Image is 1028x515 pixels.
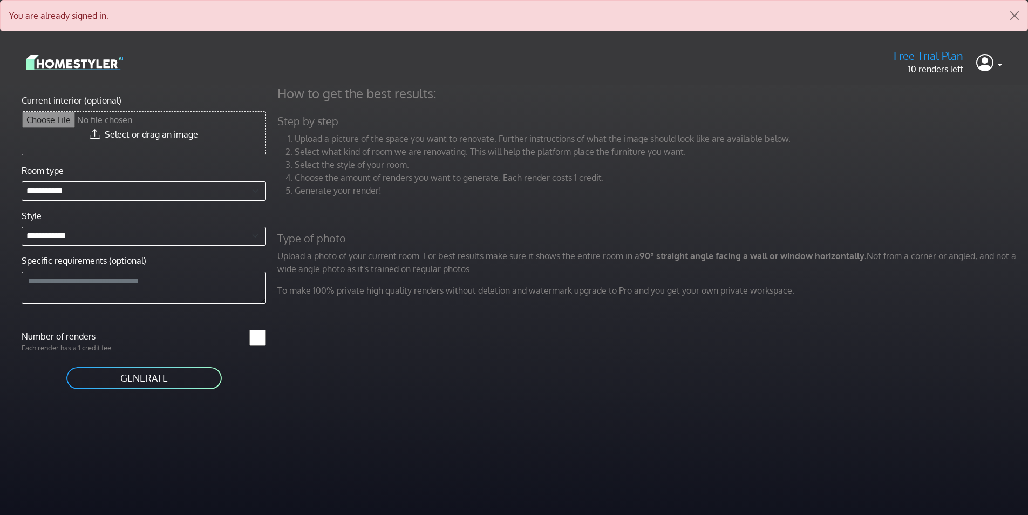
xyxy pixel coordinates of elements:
[271,249,1026,275] p: Upload a photo of your current room. For best results make sure it shows the entire room in a Not...
[26,53,123,72] img: logo-3de290ba35641baa71223ecac5eacb59cb85b4c7fdf211dc9aaecaaee71ea2f8.svg
[894,49,963,63] h5: Free Trial Plan
[22,164,64,177] label: Room type
[295,171,1020,184] li: Choose the amount of renders you want to generate. Each render costs 1 credit.
[295,132,1020,145] li: Upload a picture of the space you want to renovate. Further instructions of what the image should...
[271,85,1026,101] h4: How to get the best results:
[271,114,1026,128] h5: Step by step
[639,250,867,261] strong: 90° straight angle facing a wall or window horizontally.
[295,184,1020,197] li: Generate your render!
[15,343,144,353] p: Each render has a 1 credit fee
[65,366,223,390] button: GENERATE
[295,145,1020,158] li: Select what kind of room we are renovating. This will help the platform place the furniture you w...
[271,284,1026,297] p: To make 100% private high quality renders without deletion and watermark upgrade to Pro and you g...
[271,232,1026,245] h5: Type of photo
[22,94,121,107] label: Current interior (optional)
[894,63,963,76] p: 10 renders left
[295,158,1020,171] li: Select the style of your room.
[15,330,144,343] label: Number of renders
[1002,1,1027,31] button: Close
[22,209,42,222] label: Style
[22,254,146,267] label: Specific requirements (optional)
